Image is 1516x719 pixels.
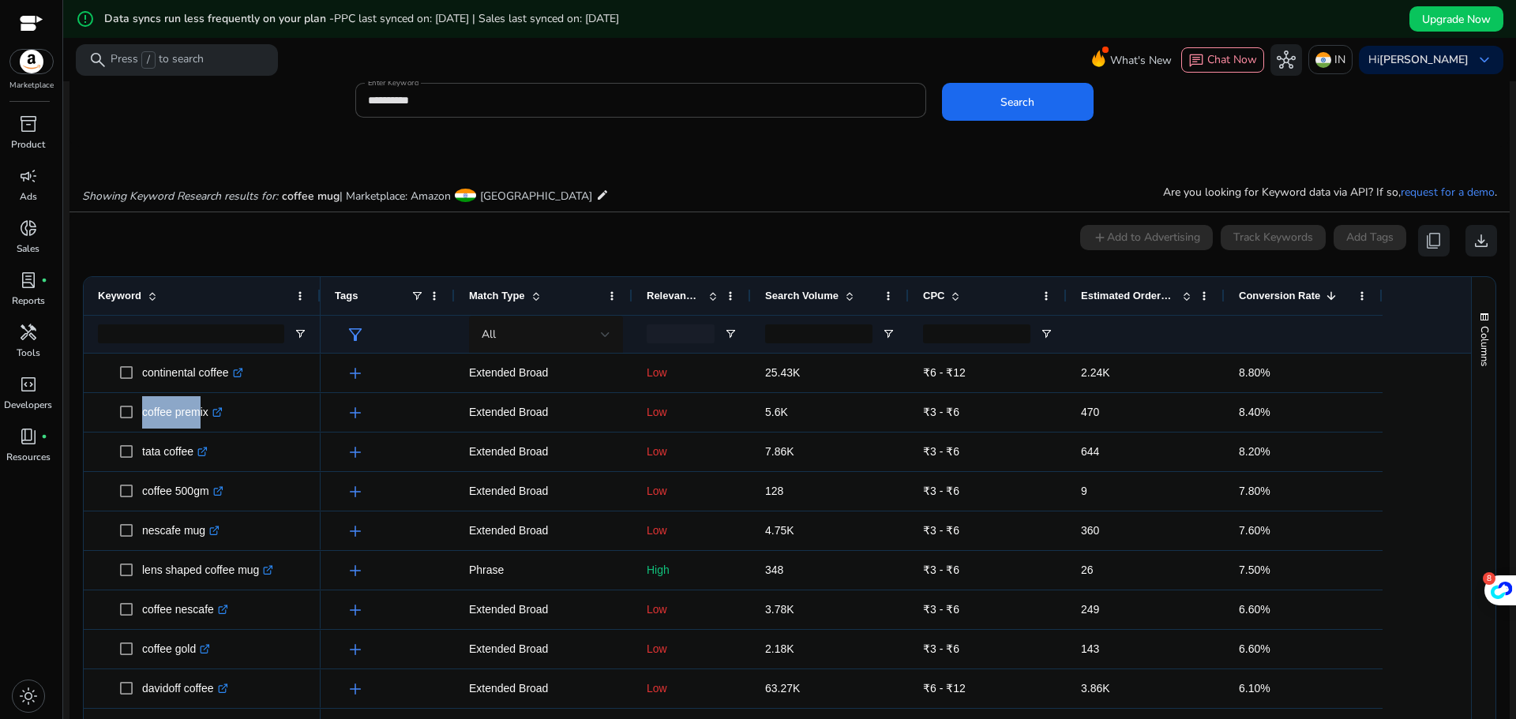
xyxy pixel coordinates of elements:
[1040,328,1053,340] button: Open Filter Menu
[9,80,54,92] p: Marketplace
[41,433,47,440] span: fiber_manual_record
[469,396,618,429] p: Extended Broad
[1334,46,1345,73] p: IN
[88,51,107,69] span: search
[1239,564,1270,576] span: 7.50%
[19,271,38,290] span: lab_profile
[1422,11,1491,28] span: Upgrade Now
[346,443,365,462] span: add
[647,633,737,665] p: Low
[111,51,204,69] p: Press to search
[923,290,944,301] span: CPC
[19,167,38,185] span: campaign
[346,325,365,344] span: filter_alt
[346,522,365,541] span: add
[1081,290,1176,301] span: Estimated Orders/Month
[923,642,959,655] span: ₹3 - ₹6
[923,445,959,458] span: ₹3 - ₹6
[1081,642,1099,655] span: 143
[482,327,496,342] span: All
[1239,603,1270,616] span: 6.60%
[17,242,39,256] p: Sales
[647,554,737,586] p: High
[1239,485,1270,497] span: 7.80%
[142,475,223,507] p: coffee 500gm
[1239,406,1270,418] span: 8.40%
[469,672,618,705] p: Extended Broad
[142,633,210,665] p: coffee gold
[647,396,737,429] p: Low
[923,564,959,576] span: ₹3 - ₹6
[469,357,618,389] p: Extended Broad
[19,323,38,342] span: handyman
[76,9,95,28] mat-icon: error_outline
[1181,47,1264,73] button: chatChat Now
[765,445,794,458] span: 7.86K
[765,682,800,695] span: 63.27K
[142,554,273,586] p: lens shaped coffee mug
[104,13,619,26] h5: Data syncs run less frequently on your plan -
[82,189,278,204] i: Showing Keyword Research results for:
[1239,682,1270,695] span: 6.10%
[20,189,37,204] p: Ads
[340,189,451,204] span: | Marketplace: Amazon
[469,515,618,547] p: Extended Broad
[1207,52,1257,67] span: Chat Now
[1239,642,1270,655] span: 6.60%
[765,290,839,301] span: Search Volume
[469,475,618,507] p: Extended Broad
[765,406,788,418] span: 5.6K
[923,682,966,695] span: ₹6 - ₹12
[142,515,220,547] p: nescafe mug
[1465,225,1497,257] button: download
[19,687,38,706] span: light_mode
[1368,54,1469,66] p: Hi
[647,290,702,301] span: Relevance Score
[346,601,365,620] span: add
[19,427,38,446] span: book_4
[19,219,38,238] span: donut_small
[1315,52,1331,68] img: in.svg
[647,357,737,389] p: Low
[41,277,47,283] span: fiber_manual_record
[923,603,959,616] span: ₹3 - ₹6
[942,83,1094,121] button: Search
[1081,485,1087,497] span: 9
[765,324,872,343] input: Search Volume Filter Input
[469,290,525,301] span: Match Type
[765,564,783,576] span: 348
[282,189,340,204] span: coffee mug
[647,515,737,547] p: Low
[1081,564,1094,576] span: 26
[765,485,783,497] span: 128
[1081,406,1099,418] span: 470
[334,11,619,26] span: PPC last synced on: [DATE] | Sales last synced on: [DATE]
[765,603,794,616] span: 3.78K
[469,554,618,586] p: Phrase
[882,328,895,340] button: Open Filter Menu
[1239,524,1270,537] span: 7.60%
[469,594,618,626] p: Extended Broad
[647,672,737,705] p: Low
[346,640,365,659] span: add
[647,594,737,626] p: Low
[346,482,365,501] span: add
[142,396,223,429] p: coffee premix
[765,642,794,655] span: 2.18K
[10,50,53,73] img: amazon.svg
[1239,366,1270,379] span: 8.80%
[17,346,40,360] p: Tools
[1081,682,1110,695] span: 3.86K
[1000,94,1034,110] span: Search
[923,324,1030,343] input: CPC Filter Input
[142,672,228,705] p: davidoff coffee
[647,475,737,507] p: Low
[596,185,609,204] mat-icon: edit
[1239,290,1320,301] span: Conversion Rate
[765,366,800,379] span: 25.43K
[4,398,52,412] p: Developers
[141,51,156,69] span: /
[1270,44,1302,76] button: hub
[1277,51,1296,69] span: hub
[19,375,38,394] span: code_blocks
